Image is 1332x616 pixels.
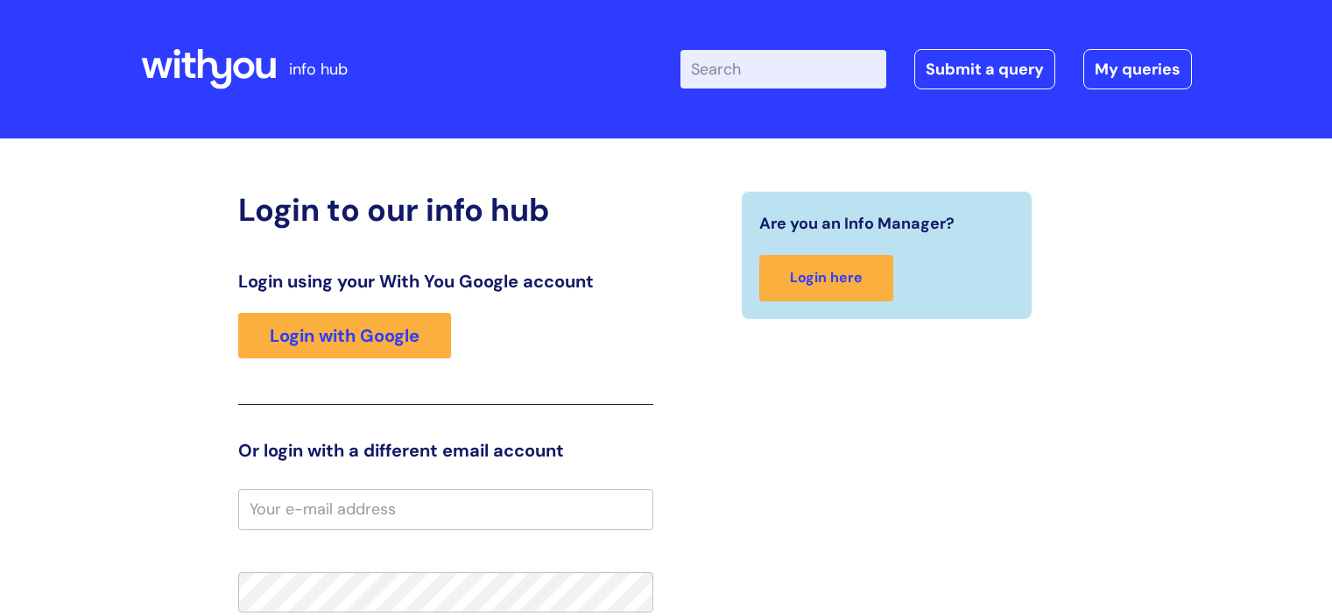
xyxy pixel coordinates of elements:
[759,209,955,237] span: Are you an Info Manager?
[289,55,348,83] p: info hub
[238,191,653,229] h2: Login to our info hub
[238,271,653,292] h3: Login using your With You Google account
[238,313,451,358] a: Login with Google
[759,255,893,301] a: Login here
[238,489,653,529] input: Your e-mail address
[914,49,1055,89] a: Submit a query
[680,50,886,89] input: Search
[238,440,653,461] h3: Or login with a different email account
[1083,49,1192,89] a: My queries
